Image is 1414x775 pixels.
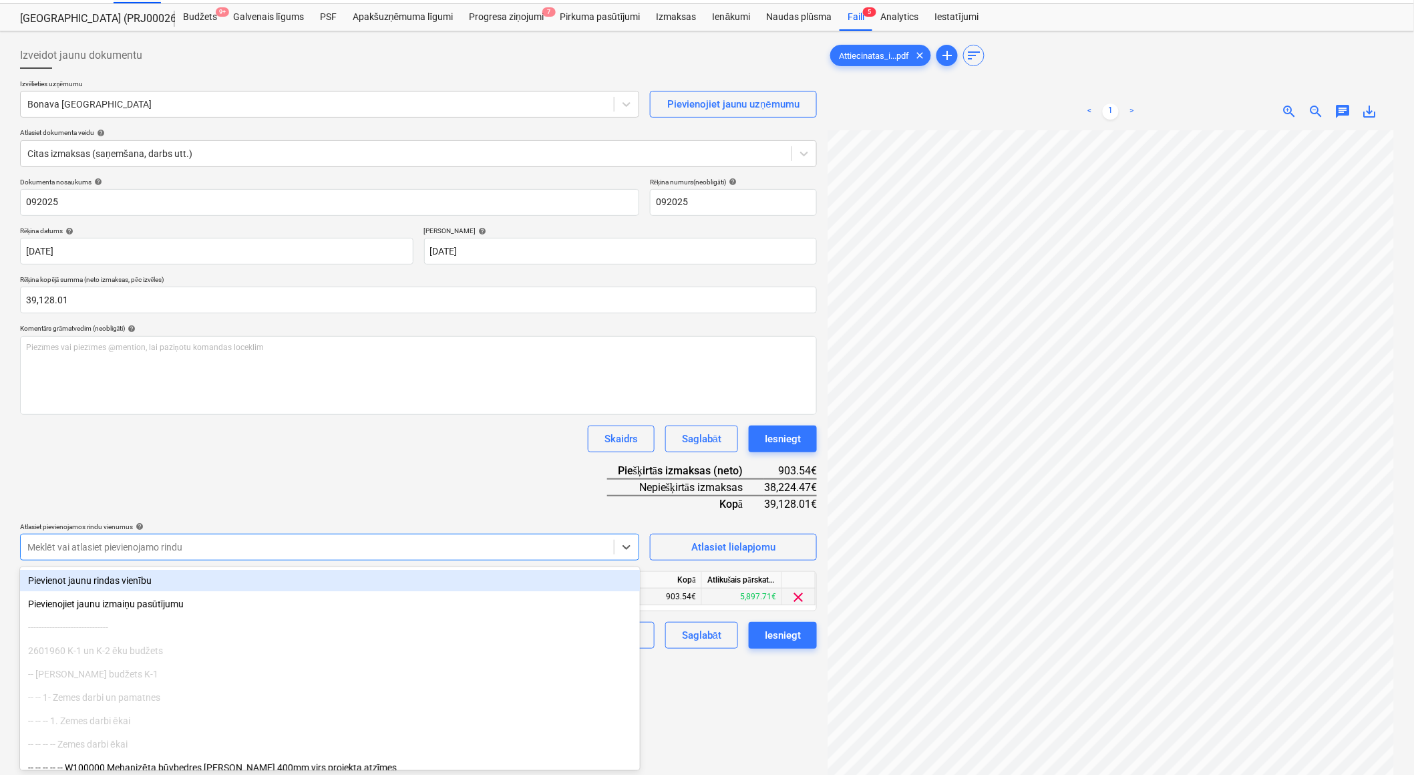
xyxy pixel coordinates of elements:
[765,627,801,644] div: Iesniegt
[682,627,721,644] div: Saglabāt
[345,4,461,31] a: Apakšuzņēmuma līgumi
[705,4,759,31] a: Ienākumi
[20,687,640,708] div: -- -- 1- Zemes darbi un pamatnes
[312,4,345,31] a: PSF
[542,7,556,17] span: 7
[702,589,782,605] div: 5,897.71€
[607,479,764,496] div: Nepiešķirtās izmaksas
[20,522,639,531] div: Atlasiet pievienojamos rindu vienumus
[20,710,640,732] div: -- -- -- 1. Zemes darbi ēkai
[650,189,817,216] input: Rēķina numurs
[939,47,955,63] span: add
[175,4,225,31] a: Budžets9+
[764,479,817,496] div: 38,224.47€
[94,129,105,137] span: help
[872,4,926,31] a: Analytics
[682,430,721,448] div: Saglabāt
[840,4,872,31] a: Faili5
[726,178,737,186] span: help
[759,4,840,31] a: Naudas plūsma
[764,496,817,512] div: 39,128.01€
[20,663,640,685] div: -- [PERSON_NAME] budžets K-1
[831,51,917,61] span: Attiecinatas_i...pdf
[20,12,159,26] div: [GEOGRAPHIC_DATA] (PRJ0002627, K-1 un K-2(2.kārta) 2601960
[912,47,928,63] span: clear
[20,324,817,333] div: Komentārs grāmatvedim (neobligāti)
[20,593,640,615] div: Pievienojiet jaunu izmaiņu pasūtījumu
[604,430,638,448] div: Skaidrs
[1362,104,1378,120] span: save_alt
[133,522,144,530] span: help
[125,325,136,333] span: help
[20,570,640,591] div: Pievienot jaunu rindas vienību
[1282,104,1298,120] span: zoom_in
[665,426,738,452] button: Saglabāt
[424,238,818,265] input: Izpildes datums nav norādīts
[476,227,487,235] span: help
[749,622,817,649] button: Iesniegt
[830,45,931,66] div: Attiecinatas_i...pdf
[691,538,775,556] div: Atlasiet lielapjomu
[863,7,876,17] span: 5
[20,734,640,755] div: -- -- -- -- Zemes darbi ēkai
[20,238,413,265] input: Rēķina datums nav norādīts
[216,7,229,17] span: 9+
[552,4,649,31] a: Pirkuma pasūtījumi
[20,226,413,235] div: Rēķina datums
[607,463,764,479] div: Piešķirtās izmaksas (neto)
[650,178,817,186] div: Rēķina numurs (neobligāti)
[20,178,639,186] div: Dokumenta nosaukums
[175,4,225,31] div: Budžets
[791,589,807,605] span: clear
[1103,104,1119,120] a: Page 1 is your current page
[966,47,982,63] span: sort
[588,426,655,452] button: Skaidrs
[764,463,817,479] div: 903.54€
[665,622,738,649] button: Saglabāt
[461,4,552,31] a: Progresa ziņojumi7
[622,589,702,605] div: 903.54€
[607,496,764,512] div: Kopā
[20,617,640,638] div: ------------------------------
[650,91,817,118] button: Pievienojiet jaunu uzņēmumu
[20,47,142,63] span: Izveidot jaunu dokumentu
[1124,104,1140,120] a: Next page
[1308,104,1324,120] span: zoom_out
[20,80,639,91] p: Izvēlieties uzņēmumu
[649,4,705,31] a: Izmaksas
[650,534,817,561] button: Atlasiet lielapjomu
[92,178,102,186] span: help
[622,572,702,589] div: Kopā
[461,4,552,31] div: Progresa ziņojumi
[1347,711,1414,775] iframe: Chat Widget
[1081,104,1097,120] a: Previous page
[20,663,640,685] div: -- Ēkas budžets K-1
[63,227,73,235] span: help
[702,572,782,589] div: Atlikušais pārskatītais budžets
[20,275,817,287] p: Rēķina kopējā summa (neto izmaksas, pēc izvēles)
[926,4,987,31] a: Iestatījumi
[20,189,639,216] input: Dokumenta nosaukums
[20,128,817,137] div: Atlasiet dokumenta veidu
[749,426,817,452] button: Iesniegt
[840,4,872,31] div: Faili
[424,226,818,235] div: [PERSON_NAME]
[1335,104,1351,120] span: chat
[667,96,800,113] div: Pievienojiet jaunu uzņēmumu
[765,430,801,448] div: Iesniegt
[20,640,640,661] div: 2601960 K-1 un K-2 ēku budžets
[225,4,312,31] a: Galvenais līgums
